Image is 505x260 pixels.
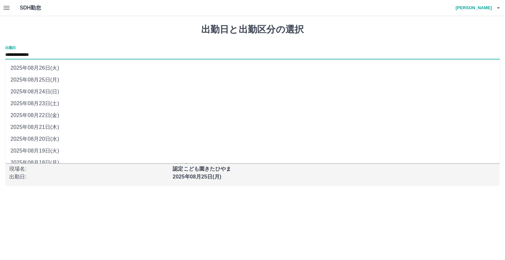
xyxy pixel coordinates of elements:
b: 認定こども園きたひやま [173,166,231,172]
li: 2025年08月18日(月) [5,157,500,169]
li: 2025年08月26日(火) [5,62,500,74]
b: 2025年08月25日(月) [173,174,221,179]
p: 出勤日 : [9,173,169,181]
li: 2025年08月25日(月) [5,74,500,86]
h1: 出勤日と出勤区分の選択 [5,24,500,35]
li: 2025年08月21日(木) [5,121,500,133]
li: 2025年08月23日(土) [5,98,500,109]
label: 出勤日 [5,45,16,50]
li: 2025年08月19日(火) [5,145,500,157]
p: 現場名 : [9,165,169,173]
li: 2025年08月20日(水) [5,133,500,145]
li: 2025年08月24日(日) [5,86,500,98]
li: 2025年08月22日(金) [5,109,500,121]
